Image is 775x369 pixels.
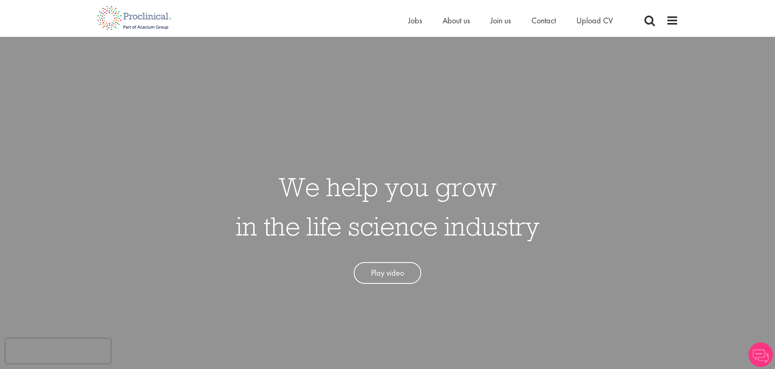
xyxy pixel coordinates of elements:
a: Play video [354,262,421,284]
a: Join us [490,15,511,26]
a: Jobs [408,15,422,26]
a: About us [443,15,470,26]
img: Chatbot [748,342,773,367]
a: Upload CV [576,15,613,26]
a: Contact [531,15,556,26]
h1: We help you grow in the life science industry [236,167,540,246]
